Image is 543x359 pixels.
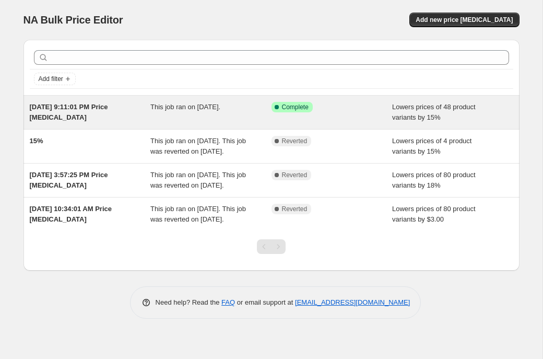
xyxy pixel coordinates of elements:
[30,171,108,189] span: [DATE] 3:57:25 PM Price [MEDICAL_DATA]
[150,205,246,223] span: This job ran on [DATE]. This job was reverted on [DATE].
[409,13,519,27] button: Add new price [MEDICAL_DATA]
[30,137,43,145] span: 15%
[282,137,308,145] span: Reverted
[295,298,410,306] a: [EMAIL_ADDRESS][DOMAIN_NAME]
[257,239,286,254] nav: Pagination
[282,171,308,179] span: Reverted
[150,103,220,111] span: This job ran on [DATE].
[221,298,235,306] a: FAQ
[416,16,513,24] span: Add new price [MEDICAL_DATA]
[34,73,76,85] button: Add filter
[235,298,295,306] span: or email support at
[30,205,112,223] span: [DATE] 10:34:01 AM Price [MEDICAL_DATA]
[156,298,222,306] span: Need help? Read the
[282,103,309,111] span: Complete
[30,103,108,121] span: [DATE] 9:11:01 PM Price [MEDICAL_DATA]
[392,103,476,121] span: Lowers prices of 48 product variants by 15%
[39,75,63,83] span: Add filter
[150,171,246,189] span: This job ran on [DATE]. This job was reverted on [DATE].
[150,137,246,155] span: This job ran on [DATE]. This job was reverted on [DATE].
[392,171,476,189] span: Lowers prices of 80 product variants by 18%
[23,14,123,26] span: NA Bulk Price Editor
[282,205,308,213] span: Reverted
[392,137,471,155] span: Lowers prices of 4 product variants by 15%
[392,205,476,223] span: Lowers prices of 80 product variants by $3.00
